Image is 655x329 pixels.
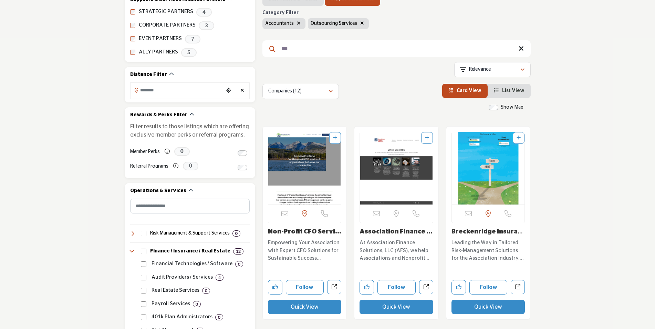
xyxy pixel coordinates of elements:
img: Association Finance Solutions [360,132,433,205]
input: Select Payroll Services checkbox [141,301,146,307]
div: 0 Results For Payroll Services [193,301,201,307]
a: Open Listing in new tab [360,132,433,205]
a: Open Listing in new tab [452,132,525,205]
div: 0 Results For Real Estate Services [202,288,210,294]
div: Clear search location [237,83,248,98]
p: Leading the Way in Tailored Risk-Management Solutions for the Association Industry. This organiza... [451,239,525,262]
input: Search Category [130,199,250,213]
div: 0 Results For 401k Plan Administrators [215,314,223,320]
div: Choose your current location [223,83,234,98]
input: EVENT PARTNERS checkbox [130,36,135,41]
li: List View [488,84,531,98]
button: Follow [469,280,508,295]
label: Referral Programs [130,160,168,172]
h4: Finance / Insurance / Real Estate: Financial management, accounting, insurance, banking, payroll,... [150,248,230,255]
div: 4 Results For Audit Providers / Services [216,275,223,281]
label: CORPORATE PARTNERS [139,21,196,29]
img: Non-Profit CFO Services [268,132,341,205]
input: Select Audit Providers / Services checkbox [141,275,146,280]
label: STRATEGIC PARTNERS [139,8,193,16]
p: Filter results to those listings which are offering exclusive member perks or referral programs. [130,122,250,139]
a: Open nonprofit-cfo-services in new tab [327,280,341,294]
b: 0 [235,231,238,236]
button: Like company [451,280,466,295]
span: 3 [199,21,214,30]
span: Outsourcing Services [311,21,357,26]
button: Quick View [268,300,342,314]
p: 401k Plan Administrators: 401(k) administration and retirement plans. [152,313,212,321]
button: Like company [360,280,374,295]
input: CORPORATE PARTNERS checkbox [130,23,135,28]
input: Switch to Member Perks [238,150,247,156]
span: 7 [185,35,200,43]
button: Quick View [360,300,433,314]
p: Audit Providers / Services: Audit and compliance services. [152,273,213,281]
input: Select Finance / Insurance / Real Estate checkbox [141,249,146,254]
a: Open breckenridge-insurance-group in new tab [511,280,525,294]
a: At Association Finance Solutions, LLC (AFS), we help Associations and Nonprofit Organizations thr... [360,237,433,262]
a: Open association-finance-solutions in new tab [419,280,433,294]
p: At Association Finance Solutions, LLC (AFS), we help Associations and Nonprofit Organizations thr... [360,239,433,262]
button: Follow [377,280,416,295]
a: Empowering Your Association with Expert CFO Solutions for Sustainable Success Specializing in fin... [268,237,342,262]
span: 0 [183,162,198,170]
p: Financial Technologies / Software: Software for financial management. [152,260,232,268]
li: Card View [442,84,488,98]
b: 12 [236,249,241,254]
input: Switch to Referral Programs [238,165,247,170]
h3: Association Finance Solutions [360,228,433,236]
a: Non-Profit CFO Servi... [268,229,341,235]
b: 4 [218,275,221,280]
input: ALLY PARTNERS checkbox [130,50,135,55]
label: Show Map [501,104,523,111]
a: Add To List [333,136,337,140]
div: 12 Results For Finance / Insurance / Real Estate [233,248,243,255]
button: Companies (12) [262,84,339,99]
h2: Rewards & Perks Filter [130,112,187,119]
label: ALLY PARTNERS [139,48,178,56]
span: 0 [174,147,190,156]
a: Breckenridge Insuran... [451,229,523,242]
b: 0 [196,302,198,307]
div: 0 Results For Financial Technologies / Software [235,261,243,267]
a: Add To List [425,136,429,140]
label: Member Perks [130,146,160,158]
p: Relevance [469,66,491,73]
h2: Operations & Services [130,188,186,195]
span: Accountants [265,21,294,26]
p: Companies (12) [268,88,302,95]
input: Select Financial Technologies / Software checkbox [141,261,146,267]
h4: Risk Management & Support Services: Services for cancellation insurance and transportation soluti... [150,230,230,237]
input: Search Location [131,83,223,97]
a: View List [494,88,524,93]
a: Open Listing in new tab [268,132,341,205]
p: Real Estate Services: Realtor and property management solutions. [152,287,199,295]
h3: Non-Profit CFO Services [268,228,342,236]
input: Search Keyword [262,40,531,57]
input: Select Real Estate Services checkbox [141,288,146,293]
span: 4 [196,8,212,17]
span: List View [502,88,524,93]
button: Follow [286,280,324,295]
button: Relevance [454,62,531,77]
a: View Card [448,88,481,93]
span: Card View [457,88,481,93]
h3: Breckenridge Insurance Group [451,228,525,236]
a: Association Finance ... [360,229,433,235]
button: Like company [268,280,282,295]
h2: Distance Filter [130,71,167,78]
span: 5 [181,48,197,57]
img: Breckenridge Insurance Group [452,132,525,205]
p: Empowering Your Association with Expert CFO Solutions for Sustainable Success Specializing in fin... [268,239,342,262]
a: Add To List [517,136,521,140]
b: 0 [238,262,240,267]
label: EVENT PARTNERS [139,35,182,43]
b: 0 [218,315,220,320]
h6: Category Filter [262,10,369,16]
input: STRATEGIC PARTNERS checkbox [130,9,135,14]
b: 0 [205,288,207,293]
input: Select Risk Management & Support Services checkbox [141,231,146,236]
p: Payroll Services: Payroll processing and management services. [152,300,190,308]
div: 0 Results For Risk Management & Support Services [232,230,240,237]
input: Select 401k Plan Administrators checkbox [141,315,146,320]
